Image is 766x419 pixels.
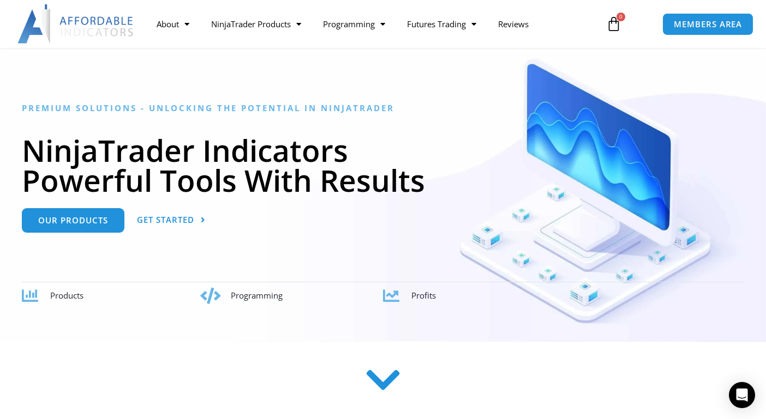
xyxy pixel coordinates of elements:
[137,216,194,224] span: Get Started
[487,11,540,37] a: Reviews
[38,216,108,224] span: Our Products
[146,11,200,37] a: About
[590,8,638,40] a: 0
[22,208,124,233] a: Our Products
[312,11,396,37] a: Programming
[396,11,487,37] a: Futures Trading
[617,13,625,21] span: 0
[22,103,744,113] h6: Premium Solutions - Unlocking the Potential in NinjaTrader
[411,290,436,301] span: Profits
[17,4,135,44] img: LogoAI | Affordable Indicators – NinjaTrader
[674,20,742,28] span: MEMBERS AREA
[22,135,744,195] h1: NinjaTrader Indicators Powerful Tools With Results
[200,11,312,37] a: NinjaTrader Products
[729,382,755,408] div: Open Intercom Messenger
[137,208,206,233] a: Get Started
[146,11,598,37] nav: Menu
[662,13,753,35] a: MEMBERS AREA
[231,290,283,301] span: Programming
[50,290,83,301] span: Products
